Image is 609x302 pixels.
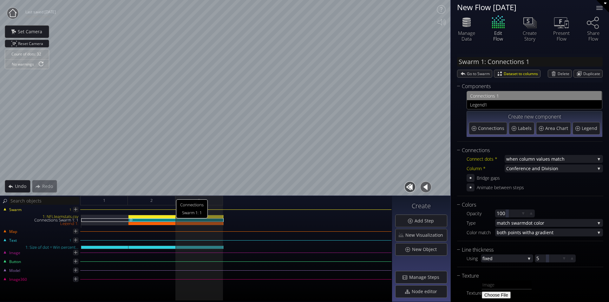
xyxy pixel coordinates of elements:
span: Model [9,268,20,273]
span: Swarm [9,207,22,213]
span: 3 [198,196,200,204]
div: Connect dots * [467,155,505,163]
span: dot color [526,219,595,227]
div: New Flow [DATE] [457,3,588,11]
div: Components [457,82,595,90]
span: Delete [558,70,572,77]
span: Set Camera [17,29,46,35]
span: Area Chart [545,125,570,132]
div: Texture [467,289,482,297]
span: Text [9,238,17,243]
div: Connections [457,146,595,154]
span: Dataset to columns [504,70,540,77]
div: Opacity [467,209,495,217]
input: Search objects [9,197,79,205]
div: 1 [69,236,71,244]
span: Manage Steps [409,274,443,280]
span: Button [9,259,21,265]
span: Connections [478,125,506,132]
span: Legend [582,125,599,132]
span: Legend [470,101,485,109]
span: nections 1 [478,92,599,100]
div: Share Flow [582,30,604,42]
div: Animate between steps [477,183,524,191]
span: Connections Swarm 1: 1 [176,199,208,218]
div: Texture [457,272,595,280]
span: both points with [497,228,532,236]
span: 2 [150,196,153,204]
div: Color match [467,228,495,236]
span: Map [9,229,17,235]
div: Type [467,219,495,227]
span: Con [470,92,478,100]
span: d Division [537,164,595,172]
div: 1: NFLteamstats.csv [1,215,81,218]
div: Create new component [469,113,600,121]
div: Column * [467,164,505,172]
div: Legend 1: [1,222,81,225]
span: Conference an [506,164,537,172]
span: New Object [412,246,441,253]
div: Line thickness [457,246,595,254]
span: Image [9,250,20,256]
div: 1: Size of dot = Win percent... [1,246,81,249]
span: Add Step [414,218,438,224]
img: eye.svg [128,218,134,221]
span: 1 [103,196,105,204]
div: Undo action [5,180,30,193]
div: 1 [69,206,71,214]
span: Reset Camera [18,40,45,47]
div: Manage Data [455,30,478,42]
span: Node editor [411,288,441,295]
div: Present Flow [550,30,573,42]
span: Image360 [9,277,27,282]
span: when column va [506,155,541,163]
span: Duplicate [583,70,602,77]
span: a gradient [532,228,595,236]
span: Labels [518,125,533,132]
div: Connections Swarm 1: 1 [1,218,81,222]
div: Colors [457,201,595,209]
input: Image [482,280,532,289]
div: Bridge gaps [477,174,500,182]
span: 1 [485,101,599,109]
h3: Create [395,202,447,209]
div: Using [467,254,481,262]
span: lues match [541,155,595,163]
span: match swarm [497,219,526,227]
span: fixed [482,254,525,262]
div: Create Story [519,30,541,42]
span: New Visualization [405,232,447,238]
span: Go to Swarm [467,70,492,77]
span: Undo [15,183,30,190]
